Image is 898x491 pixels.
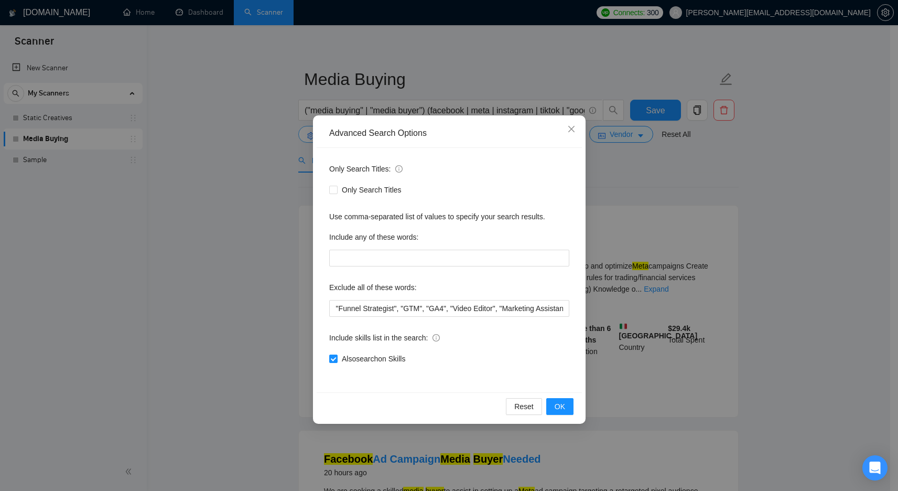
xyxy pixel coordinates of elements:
[329,211,569,222] div: Use comma-separated list of values to specify your search results.
[329,229,418,245] label: Include any of these words:
[395,165,403,173] span: info-circle
[329,332,440,344] span: Include skills list in the search:
[567,125,576,133] span: close
[329,127,569,139] div: Advanced Search Options
[506,398,542,415] button: Reset
[338,353,409,365] span: Also search on Skills
[338,184,406,196] span: Only Search Titles
[862,455,888,481] div: Open Intercom Messenger
[557,115,586,144] button: Close
[554,401,565,412] span: OK
[432,334,440,341] span: info-circle
[546,398,573,415] button: OK
[329,163,403,175] span: Only Search Titles:
[514,401,534,412] span: Reset
[329,279,417,296] label: Exclude all of these words:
